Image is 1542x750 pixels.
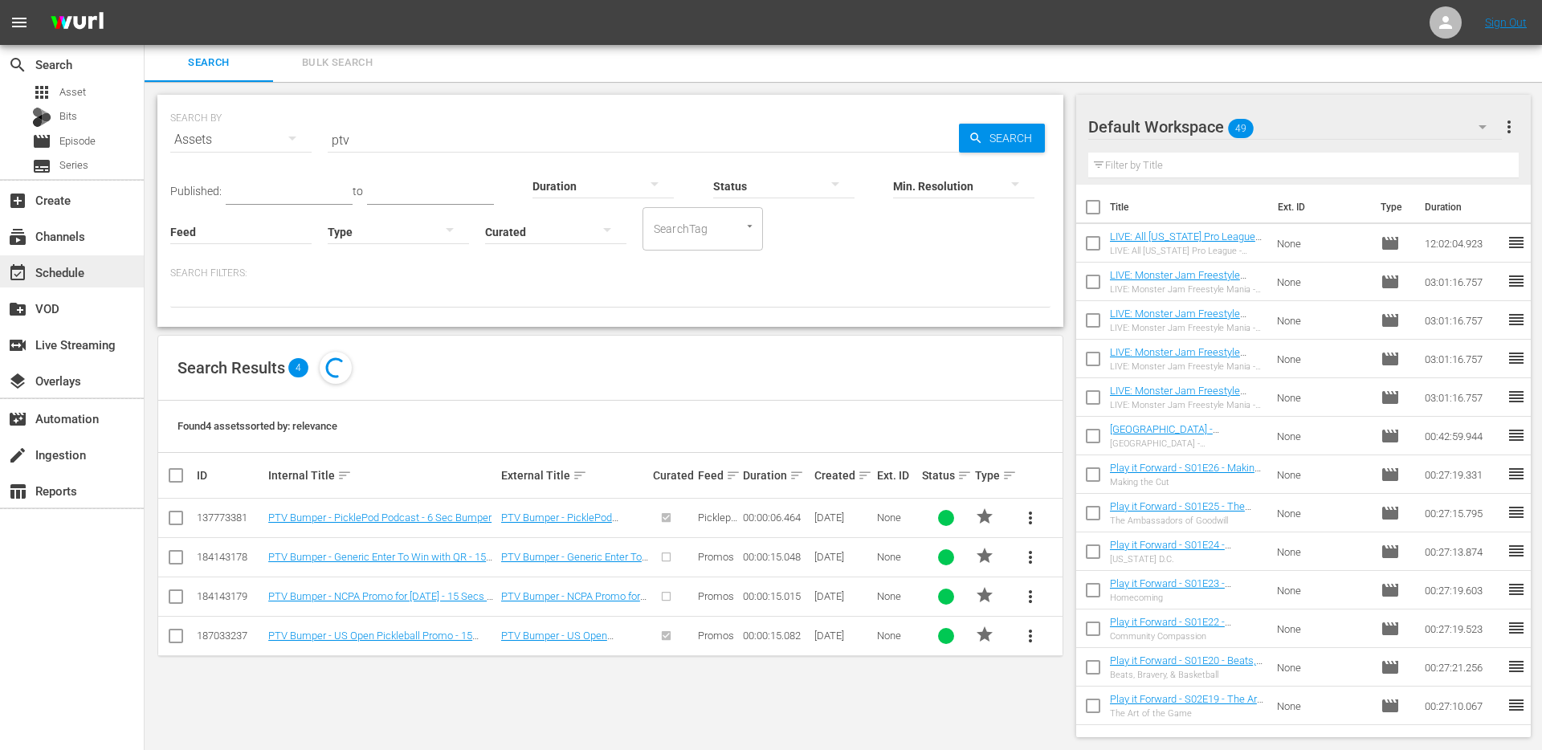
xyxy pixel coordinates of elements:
div: Community Compassion [1110,631,1264,642]
a: PTV Bumper - Generic Enter To Win with QR - 15 Secs [268,551,492,575]
th: Duration [1415,185,1511,230]
div: Homecoming [1110,593,1264,603]
span: Series [32,157,51,176]
a: Play it Forward - S01E22 - Community Compassion [1110,616,1231,640]
span: Overlays [8,372,27,391]
span: Ingestion [8,446,27,465]
span: Automation [8,410,27,429]
td: None [1271,224,1375,263]
span: Schedule [8,263,27,283]
div: 00:00:15.015 [743,590,810,602]
span: sort [858,468,872,483]
a: Play it Forward - S01E26 - Making the Cut [1110,462,1261,486]
button: more_vert [1011,577,1050,616]
div: The Art of the Game [1110,708,1264,719]
td: 03:01:16.757 [1418,301,1507,340]
span: Episode [1381,272,1400,291]
span: Series [59,157,88,173]
a: PTV Bumper - US Open Pickleball Promo - 15 Secs [501,630,622,654]
span: more_vert [1021,508,1040,528]
span: PROMO [975,625,994,644]
div: Making the Cut [1110,477,1264,487]
td: 03:01:16.757 [1418,378,1507,417]
div: 00:00:15.048 [743,551,810,563]
div: None [877,590,917,602]
th: Ext. ID [1268,185,1371,230]
td: None [1271,263,1375,301]
div: 184143178 [197,551,263,563]
a: PTV Bumper - NCPA Promo for [DATE] - 15 Secs - DO NOT USE IN GENERAL POP [501,590,647,626]
div: External Title [501,466,648,485]
span: Picklepod promo [698,512,737,536]
span: Episode [1381,503,1400,523]
span: Episode [59,133,96,149]
span: Published: [170,185,222,198]
span: Promos [698,590,734,602]
span: reorder [1507,349,1526,368]
p: Search Filters: [170,267,1050,280]
td: None [1271,648,1375,687]
span: Search [8,55,27,75]
span: Create [8,191,27,210]
td: 03:01:16.757 [1418,340,1507,378]
span: Episode [1381,311,1400,330]
span: sort [726,468,740,483]
span: Episode [1381,542,1400,561]
span: Episode [1381,349,1400,369]
span: Episode [1381,234,1400,253]
img: ans4CAIJ8jUAAAAAAAAAAAAAAAAAAAAAAAAgQb4GAAAAAAAAAAAAAAAAAAAAAAAAJMjXAAAAAAAAAAAAAAAAAAAAAAAAgAT5G... [39,4,116,42]
span: reorder [1507,657,1526,676]
a: LIVE: Monster Jam Freestyle Mania - [GEOGRAPHIC_DATA], [GEOGRAPHIC_DATA] - [DATE] [1110,308,1246,344]
span: sort [957,468,972,483]
span: Search Results [177,358,285,377]
button: more_vert [1011,538,1050,577]
button: Search [959,124,1045,153]
div: ID [197,469,263,482]
a: LIVE: All [US_STATE] Pro League (AFPL) - From [PERSON_NAME] Dinkers, [GEOGRAPHIC_DATA], [US_STATE... [1110,230,1262,279]
a: Play it Forward - S01E25 - The Ambassadors of Goodwill [1110,500,1251,524]
span: Live Streaming [8,336,27,355]
td: None [1271,455,1375,494]
div: 137773381 [197,512,263,524]
span: Bits [59,108,77,124]
a: Play it Forward - S01E24 - [US_STATE][GEOGRAPHIC_DATA] [1110,539,1260,563]
div: LIVE: Monster Jam Freestyle Mania - [GEOGRAPHIC_DATA], [GEOGRAPHIC_DATA] - [DATE] [1110,323,1264,333]
span: Episode [1381,465,1400,484]
button: Open [742,218,757,234]
span: sort [337,468,352,483]
a: PTV Bumper - PicklePod Podcast - 6 Sec Bumper [501,512,618,536]
td: 00:27:19.523 [1418,609,1507,648]
div: None [877,630,917,642]
a: LIVE: Monster Jam Freestyle Mania - [GEOGRAPHIC_DATA], [GEOGRAPHIC_DATA] - [DATE] [1110,385,1246,421]
div: Type [975,466,1006,485]
span: VOD [8,300,27,319]
span: reorder [1507,541,1526,560]
div: [DATE] [814,630,872,642]
a: Play it Forward - S01E23 - Homecoming [1110,577,1231,601]
span: more_vert [1021,626,1040,646]
span: reorder [1507,695,1526,715]
td: None [1271,494,1375,532]
td: 00:27:13.874 [1418,532,1507,571]
span: PROMO [975,585,994,605]
span: Episode [1381,658,1400,677]
td: 00:42:59.944 [1418,417,1507,455]
div: 187033237 [197,630,263,642]
span: PROMO [975,546,994,565]
span: Episode [1381,388,1400,407]
span: Bulk Search [283,54,392,72]
div: LIVE: Monster Jam Freestyle Mania - [GEOGRAPHIC_DATA], [GEOGRAPHIC_DATA] - [DATE] [1110,284,1264,295]
td: 12:02:04.923 [1418,224,1507,263]
div: Default Workspace [1088,104,1502,149]
span: PROMO [975,507,994,526]
td: None [1271,417,1375,455]
div: LIVE: Monster Jam Freestyle Mania - [GEOGRAPHIC_DATA], [GEOGRAPHIC_DATA] - [DATE] [1110,361,1264,372]
a: LIVE: Monster Jam Freestyle Mania - [GEOGRAPHIC_DATA], [GEOGRAPHIC_DATA] - [DATE] [1110,346,1246,382]
td: None [1271,301,1375,340]
span: more_vert [1499,117,1519,137]
span: reorder [1507,503,1526,522]
td: None [1271,687,1375,725]
div: Beats, Bravery, & Basketball [1110,670,1264,680]
div: Status [922,466,971,485]
span: sort [789,468,804,483]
